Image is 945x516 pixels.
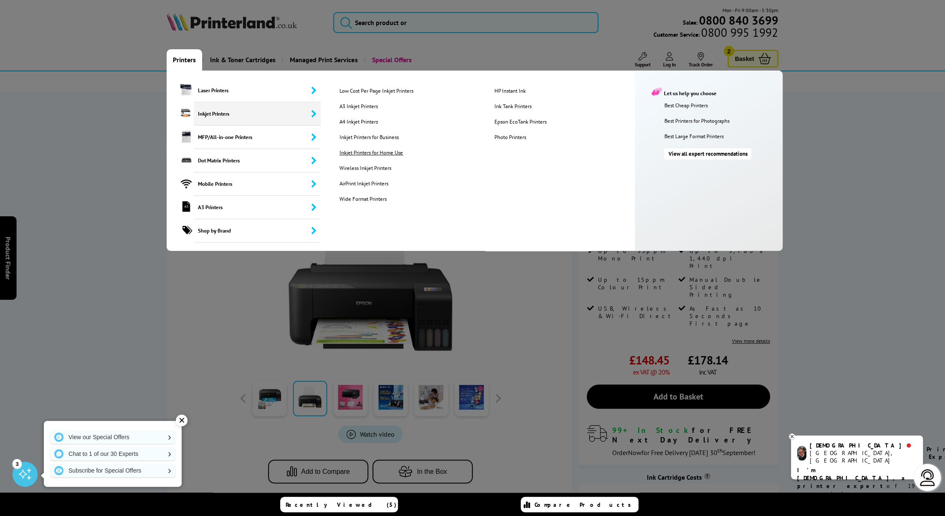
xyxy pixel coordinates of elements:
span: Compare Products [535,501,636,508]
a: Subscribe for Special Offers [50,464,175,477]
img: user-headset-light.svg [919,469,936,486]
a: Inkjet Printers for Home Use [333,149,487,156]
span: MFP/All-in-one Printers [194,126,321,149]
a: A3 Printers [167,196,321,219]
span: A3 Printers [194,196,321,219]
div: Let us help you choose [651,87,774,97]
a: A3 Inkjet Printers [333,103,487,110]
a: View all expert recommendations [664,148,751,159]
a: Compare Products [521,497,638,512]
span: Dot Matrix Printers [194,149,321,172]
span: Laser Printers [194,79,321,102]
a: Chat to 1 of our 30 Experts [50,447,175,460]
a: Best Large Format Printers [664,133,778,140]
a: Best Cheap Printers [664,102,778,109]
div: [DEMOGRAPHIC_DATA] [810,442,916,449]
a: Wide Format Printers [333,195,487,202]
a: Epson EcoTank Printers [488,118,642,125]
a: Inkjet Printers for Business [333,134,487,141]
span: Mobile Printers [194,172,321,196]
a: Shop by Brand [167,219,321,243]
a: MFP/All-in-one Printers [167,126,321,149]
a: Laser Printers [167,79,321,102]
a: Recently Viewed (5) [280,497,398,512]
span: Shop by Brand [194,219,321,243]
a: View our Special Offers [50,430,175,444]
a: A4 Inkjet Printers [333,118,487,125]
p: of 19 years! Leave me a message and I'll respond ASAP [797,466,917,514]
a: Photo Printers [488,134,642,141]
span: Recently Viewed (5) [286,501,397,508]
div: 3 [13,459,22,468]
b: I'm [DEMOGRAPHIC_DATA], a printer expert [797,466,907,490]
a: Printers [167,49,202,71]
img: chris-livechat.png [797,446,806,460]
a: Low Cost Per Page Inkjet Printers [333,87,487,94]
a: Best Printers for Photographs [664,117,778,124]
a: Wireless Inkjet Printers [333,164,487,172]
a: HP Instant Ink [488,87,642,94]
a: Dot Matrix Printers [167,149,321,172]
span: Inkjet Printers [194,102,321,126]
a: Ink Tank Printers [488,103,642,110]
a: AirPrint Inkjet Printers [333,180,487,187]
a: Mobile Printers [167,172,321,196]
div: ✕ [176,415,187,426]
a: Inkjet Printers [167,102,321,126]
div: [GEOGRAPHIC_DATA], [GEOGRAPHIC_DATA] [810,449,916,464]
